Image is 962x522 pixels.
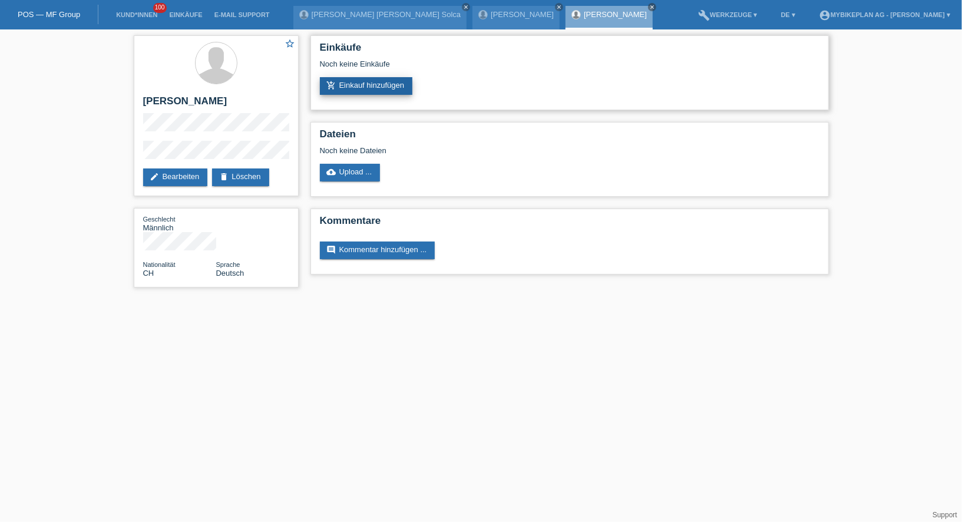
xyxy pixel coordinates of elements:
[18,10,80,19] a: POS — MF Group
[312,10,461,19] a: [PERSON_NAME] [PERSON_NAME] Solca
[150,172,160,181] i: edit
[463,4,469,10] i: close
[163,11,208,18] a: Einkäufe
[327,81,336,90] i: add_shopping_cart
[143,214,216,232] div: Männlich
[556,4,562,10] i: close
[327,167,336,177] i: cloud_upload
[813,11,956,18] a: account_circleMybikeplan AG - [PERSON_NAME] ▾
[212,169,269,186] a: deleteLöschen
[491,10,554,19] a: [PERSON_NAME]
[648,3,656,11] a: close
[462,3,470,11] a: close
[285,38,296,51] a: star_border
[320,77,413,95] a: add_shopping_cartEinkauf hinzufügen
[143,169,208,186] a: editBearbeiten
[819,9,831,21] i: account_circle
[320,128,819,146] h2: Dateien
[327,245,336,255] i: comment
[209,11,276,18] a: E-Mail Support
[775,11,801,18] a: DE ▾
[143,216,176,223] span: Geschlecht
[110,11,163,18] a: Kund*innen
[584,10,647,19] a: [PERSON_NAME]
[143,95,289,113] h2: [PERSON_NAME]
[555,3,563,11] a: close
[933,511,957,519] a: Support
[320,60,819,77] div: Noch keine Einkäufe
[320,242,435,259] a: commentKommentar hinzufügen ...
[143,269,154,277] span: Schweiz
[320,164,381,181] a: cloud_uploadUpload ...
[143,261,176,268] span: Nationalität
[649,4,655,10] i: close
[320,42,819,60] h2: Einkäufe
[153,3,167,13] span: 100
[216,261,240,268] span: Sprache
[285,38,296,49] i: star_border
[216,269,244,277] span: Deutsch
[698,9,710,21] i: build
[692,11,763,18] a: buildWerkzeuge ▾
[219,172,229,181] i: delete
[320,215,819,233] h2: Kommentare
[320,146,680,155] div: Noch keine Dateien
